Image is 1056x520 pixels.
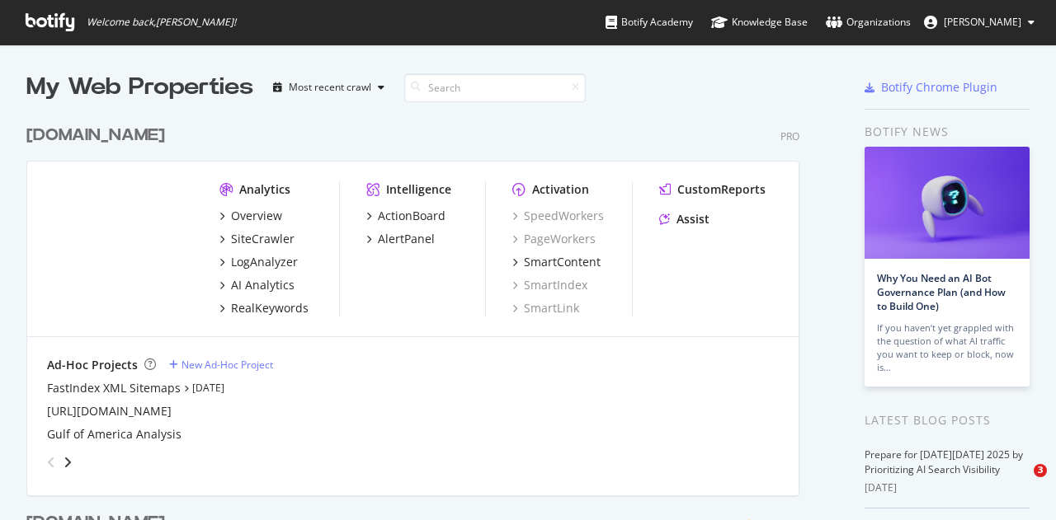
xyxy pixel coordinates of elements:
[865,411,1030,429] div: Latest Blog Posts
[711,14,808,30] div: Knowledge Base
[26,124,172,148] a: [DOMAIN_NAME]
[181,358,273,372] div: New Ad-Hoc Project
[676,211,709,227] div: Assist
[87,16,236,29] span: Welcome back, [PERSON_NAME] !
[192,381,224,395] a: [DATE]
[47,357,138,373] div: Ad-Hoc Projects
[1000,464,1039,504] iframe: Intercom live chat
[826,14,911,30] div: Organizations
[47,380,181,396] a: FastIndex XML Sitemaps
[404,73,586,102] input: Search
[911,9,1048,35] button: [PERSON_NAME]
[231,254,298,270] div: LogAnalyzer
[944,15,1021,29] span: Charles Bennett
[881,79,997,96] div: Botify Chrome Plugin
[512,277,587,293] a: SmartIndex
[659,181,766,198] a: CustomReports
[62,454,73,471] div: angle-right
[169,358,273,372] a: New Ad-Hoc Project
[512,254,601,270] a: SmartContent
[47,426,181,443] a: Gulf of America Analysis
[524,254,601,270] div: SmartContent
[378,208,445,224] div: ActionBoard
[231,277,295,293] div: AI Analytics
[1034,464,1047,477] span: 3
[780,129,799,143] div: Pro
[47,403,172,419] a: [URL][DOMAIN_NAME]
[239,181,290,198] div: Analytics
[659,211,709,227] a: Assist
[532,181,589,198] div: Activation
[865,447,1023,476] a: Prepare for [DATE][DATE] 2025 by Prioritizing AI Search Visibility
[231,231,295,247] div: SiteCrawler
[606,14,693,30] div: Botify Academy
[386,181,451,198] div: Intelligence
[865,123,1030,141] div: Botify news
[40,449,62,475] div: angle-left
[877,271,1006,313] a: Why You Need an AI Bot Governance Plan (and How to Build One)
[26,124,165,148] div: [DOMAIN_NAME]
[266,74,391,101] button: Most recent crawl
[677,181,766,198] div: CustomReports
[366,231,435,247] a: AlertPanel
[231,300,309,316] div: RealKeywords
[512,300,579,316] a: SmartLink
[512,208,604,224] a: SpeedWorkers
[231,208,282,224] div: Overview
[26,71,253,104] div: My Web Properties
[219,231,295,247] a: SiteCrawler
[865,480,1030,495] div: [DATE]
[366,208,445,224] a: ActionBoard
[865,147,1030,259] img: Why You Need an AI Bot Governance Plan (and How to Build One)
[219,300,309,316] a: RealKeywords
[47,181,193,298] img: hyatt.com
[512,231,596,247] a: PageWorkers
[219,254,298,270] a: LogAnalyzer
[289,82,371,92] div: Most recent crawl
[219,208,282,224] a: Overview
[865,79,997,96] a: Botify Chrome Plugin
[219,277,295,293] a: AI Analytics
[877,321,1017,374] div: If you haven’t yet grappled with the question of what AI traffic you want to keep or block, now is…
[378,231,435,247] div: AlertPanel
